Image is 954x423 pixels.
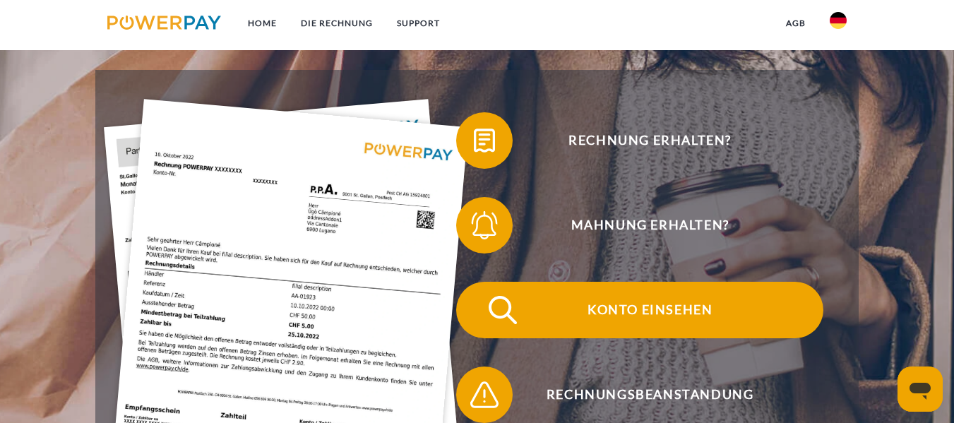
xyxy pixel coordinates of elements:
[477,367,823,423] span: Rechnungsbeanstandung
[236,11,289,36] a: Home
[830,12,847,29] img: de
[477,112,823,169] span: Rechnung erhalten?
[467,208,502,243] img: qb_bell.svg
[456,112,823,169] button: Rechnung erhalten?
[485,292,520,328] img: qb_search.svg
[477,282,823,338] span: Konto einsehen
[477,197,823,254] span: Mahnung erhalten?
[774,11,818,36] a: agb
[898,367,943,412] iframe: Schaltfläche zum Öffnen des Messaging-Fensters
[456,367,823,423] button: Rechnungsbeanstandung
[456,197,823,254] button: Mahnung erhalten?
[456,282,823,338] button: Konto einsehen
[467,377,502,412] img: qb_warning.svg
[289,11,385,36] a: DIE RECHNUNG
[385,11,452,36] a: SUPPORT
[467,123,502,158] img: qb_bill.svg
[107,16,221,30] img: logo-powerpay.svg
